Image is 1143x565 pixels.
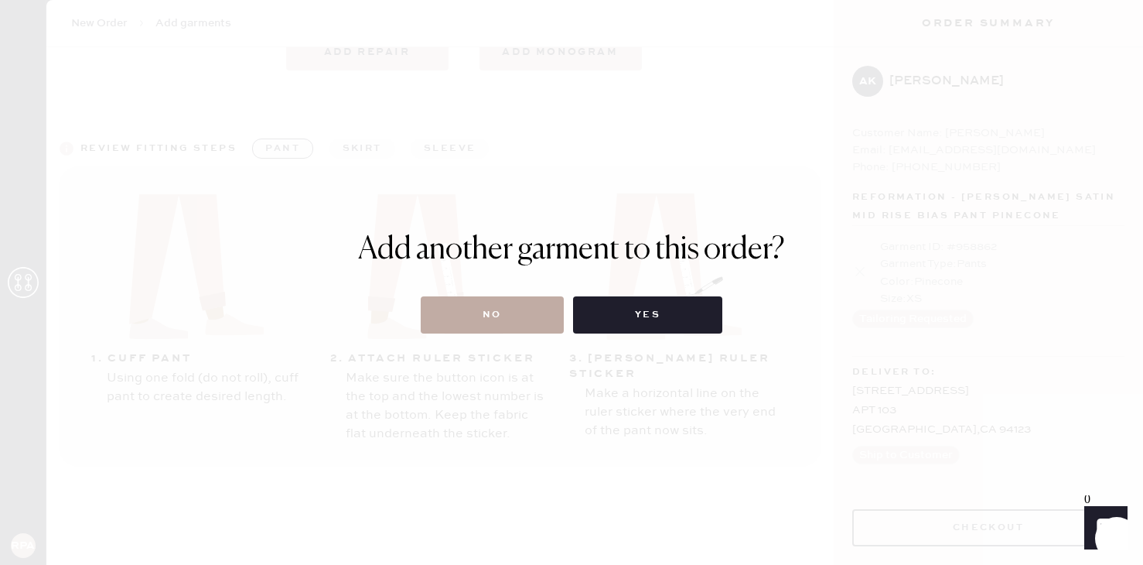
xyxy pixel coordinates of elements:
button: No [421,296,564,334]
button: Yes [573,296,722,334]
h1: Add another garment to this order? [358,231,785,269]
iframe: Front Chat [1070,495,1136,562]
